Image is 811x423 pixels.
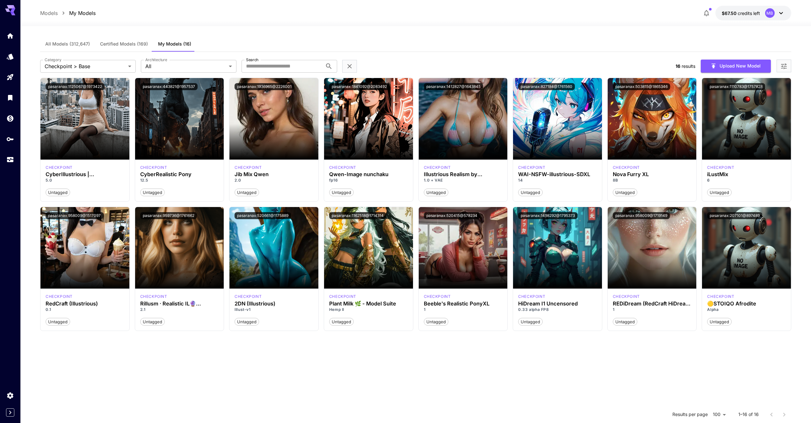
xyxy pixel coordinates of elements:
span: Untagged [141,319,164,325]
button: Untagged [235,188,259,197]
p: checkpoint [518,294,545,299]
p: checkpoint [235,165,262,170]
div: SDXL 1.0 [329,294,356,299]
button: Untagged [518,318,543,326]
span: Checkpoint > Base [45,62,126,70]
div: Illustrious Realism by klaabu [424,171,503,177]
button: pasaranax:503815@1865346 [613,83,670,90]
button: pasaranax:520415@578234 [424,212,480,219]
span: Untagged [235,319,259,325]
button: pasaranax:1936965@2226001 [235,83,294,90]
div: 🟡STOIQO Afrodite [707,301,786,307]
p: checkpoint [46,294,73,299]
p: checkpoint [613,294,640,299]
label: Category [45,57,62,62]
button: Clear filters (1) [346,62,353,70]
button: pasaranax:1412827@1643845 [424,83,483,90]
h3: Plant Milk 🌿 - Model Suite [329,301,408,307]
button: Untagged [707,318,732,326]
p: 2.1 [140,307,219,312]
span: Untagged [424,319,448,325]
span: Certified Models (169) [100,41,148,47]
p: 5.0 [46,177,124,183]
p: 0.1 [46,307,124,312]
h3: CyberIllustrious | CyberRealistic [46,171,124,177]
button: pasaranax:1125067@1973422 [46,83,105,90]
span: results [682,63,695,69]
p: Illust-v1 [235,307,313,312]
span: credits left [738,11,760,16]
a: My Models [69,9,96,17]
h3: Nova Furry XL [613,171,692,177]
button: pasaranax:827184@1761560 [518,83,575,90]
button: Untagged [235,318,259,326]
label: Architecture [145,57,167,62]
button: Untagged [707,188,732,197]
button: pasaranax:207101@897489 [707,212,762,219]
div: Qwen Image [235,165,262,170]
button: pasaranax:1110783@1757828 [707,83,765,90]
p: 1–16 of 16 [738,412,759,418]
button: pasaranax:959736@1761662 [140,212,197,219]
div: Pony [140,165,167,170]
h3: Illustrious Realism by [PERSON_NAME] [424,171,503,177]
div: Home [6,32,14,40]
div: Wallet [6,114,14,122]
nav: breadcrumb [40,9,96,17]
div: HiDream Dev [518,294,545,299]
div: FLUX.1 D [707,294,734,299]
button: Untagged [613,188,637,197]
h3: Qwen-Image nunchaku [329,171,408,177]
p: checkpoint [613,165,640,170]
span: Untagged [707,190,731,196]
div: SDXL 1.0 [707,165,734,170]
p: checkpoint [46,165,73,170]
h3: Rillusm · Realistic IL🔮 (Illustrious) [140,301,219,307]
p: Alpha [707,307,786,312]
p: Models [40,9,58,17]
p: checkpoint [329,165,356,170]
span: Untagged [707,319,731,325]
span: Untagged [235,190,259,196]
span: All [145,62,226,70]
div: HiDream Dev [613,294,640,299]
button: Expand sidebar [6,408,14,417]
p: 0.33 alpha FP8 [518,307,597,312]
button: pasaranax:520661@1175889 [235,212,291,219]
div: HiDream I1 Uncensored [518,301,597,307]
div: Playground [6,73,14,81]
p: 1.0 + VAE [424,177,503,183]
span: $67.50 [722,11,738,16]
span: Untagged [46,319,70,325]
div: API Keys [6,135,14,143]
p: 2.0 [235,177,313,183]
p: checkpoint [140,294,167,299]
p: checkpoint [424,165,451,170]
button: Upload New Model [701,60,771,73]
span: Untagged [424,190,448,196]
button: pasaranax:958009@1517097 [46,212,103,219]
div: SDXL 1.0 [235,294,262,299]
h3: REDiDream (RedCraft HiDream NSFW) [613,301,692,307]
button: Untagged [329,318,354,326]
span: 16 [676,63,680,69]
button: Untagged [140,188,165,197]
p: Hemp II [329,307,408,312]
span: Untagged [613,319,637,325]
span: Untagged [141,190,164,196]
div: Beeble's Realistic PonyXL [424,301,503,307]
h3: WAI-NSFW-illustrious-SDXL [518,171,597,177]
div: SDXL 1.0 [518,165,545,170]
p: 14 [518,177,597,183]
p: checkpoint [707,165,734,170]
h3: iLustMix [707,171,786,177]
button: pasaranax:1498292@1795373 [518,212,577,219]
span: Untagged [46,190,70,196]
